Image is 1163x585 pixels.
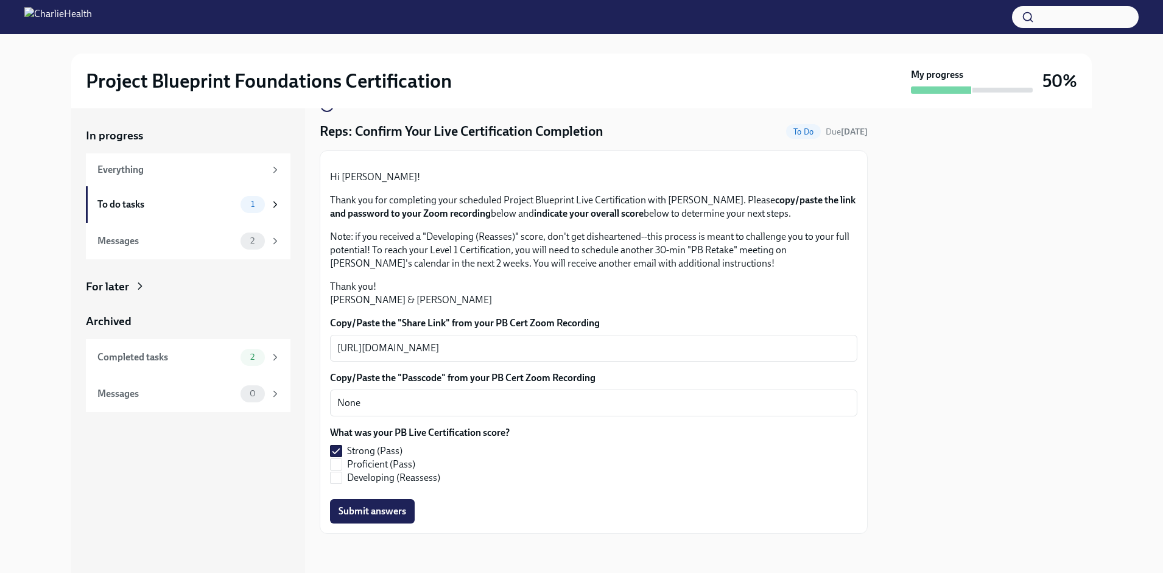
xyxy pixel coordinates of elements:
p: Hi [PERSON_NAME]! [330,170,857,184]
span: October 2nd, 2025 12:00 [826,126,868,138]
p: Note: if you received a "Developing (Reasses)" score, don't get disheartened--this process is mea... [330,230,857,270]
div: Everything [97,163,265,177]
div: Messages [97,234,236,248]
span: Due [826,127,868,137]
div: For later [86,279,129,295]
span: Proficient (Pass) [347,458,415,471]
span: Strong (Pass) [347,444,402,458]
a: For later [86,279,290,295]
a: Everything [86,153,290,186]
button: Submit answers [330,499,415,524]
div: Messages [97,387,236,401]
span: Submit answers [339,505,406,517]
span: 2 [243,352,262,362]
a: Completed tasks2 [86,339,290,376]
a: Archived [86,314,290,329]
textarea: [URL][DOMAIN_NAME] [337,341,850,356]
span: 1 [244,200,262,209]
span: To Do [786,127,821,136]
img: CharlieHealth [24,7,92,27]
strong: My progress [911,68,963,82]
div: Completed tasks [97,351,236,364]
strong: indicate your overall score [534,208,644,219]
p: Thank you! [PERSON_NAME] & [PERSON_NAME] [330,280,857,307]
label: Copy/Paste the "Share Link" from your PB Cert Zoom Recording [330,317,857,330]
p: Thank you for completing your scheduled Project Blueprint Live Certification with [PERSON_NAME]. ... [330,194,857,220]
h2: Project Blueprint Foundations Certification [86,69,452,93]
a: Messages2 [86,223,290,259]
label: What was your PB Live Certification score? [330,426,510,440]
textarea: None [337,396,850,410]
a: In progress [86,128,290,144]
span: Developing (Reassess) [347,471,440,485]
div: To do tasks [97,198,236,211]
label: Copy/Paste the "Passcode" from your PB Cert Zoom Recording [330,371,857,385]
h4: Reps: Confirm Your Live Certification Completion [320,122,603,141]
span: 0 [242,389,263,398]
span: 2 [243,236,262,245]
a: Messages0 [86,376,290,412]
a: To do tasks1 [86,186,290,223]
h3: 50% [1042,70,1077,92]
strong: [DATE] [841,127,868,137]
